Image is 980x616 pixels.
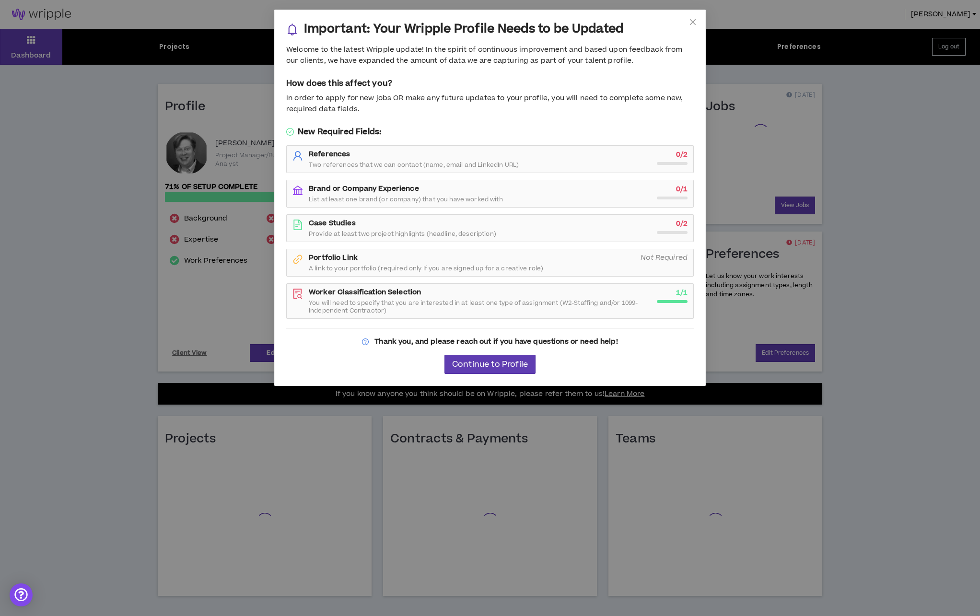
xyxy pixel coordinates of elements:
h5: How does this affect you? [286,78,694,89]
strong: 1 / 1 [676,288,688,298]
strong: Worker Classification Selection [309,287,421,297]
span: file-search [292,289,303,299]
span: Provide at least two project highlights (headline, description) [309,230,496,238]
i: Not Required [641,253,688,263]
span: Continue to Profile [452,360,528,369]
span: A link to your portfolio (required only If you are signed up for a creative role) [309,265,543,272]
span: link [292,254,303,265]
span: bank [292,185,303,196]
span: question-circle [362,338,369,345]
h5: New Required Fields: [286,126,694,138]
span: file-text [292,220,303,230]
strong: Brand or Company Experience [309,184,419,194]
strong: 0 / 1 [676,184,688,194]
strong: 0 / 2 [676,150,688,160]
div: In order to apply for new jobs OR make any future updates to your profile, you will need to compl... [286,93,694,115]
button: Close [680,10,706,35]
strong: Portfolio Link [309,253,358,263]
div: Open Intercom Messenger [10,583,33,606]
span: List at least one brand (or company) that you have worked with [309,196,503,203]
h3: Important: Your Wripple Profile Needs to be Updated [304,22,623,37]
span: close [689,18,697,26]
strong: Case Studies [309,218,356,228]
span: You will need to specify that you are interested in at least one type of assignment (W2-Staffing ... [309,299,651,314]
strong: References [309,149,350,159]
strong: Thank you, and please reach out if you have questions or need help! [374,337,618,347]
button: Continue to Profile [444,355,536,374]
span: user [292,151,303,161]
div: Welcome to the latest Wripple update! In the spirit of continuous improvement and based upon feed... [286,45,694,66]
span: check-circle [286,128,294,136]
strong: 0 / 2 [676,219,688,229]
span: bell [286,23,298,35]
span: Two references that we can contact (name, email and LinkedIn URL) [309,161,519,169]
